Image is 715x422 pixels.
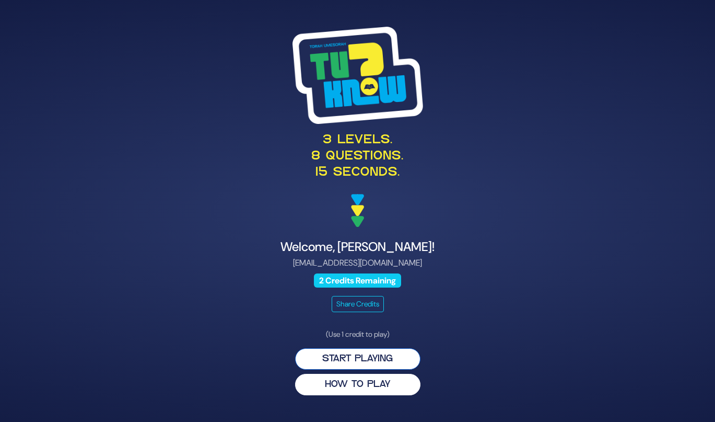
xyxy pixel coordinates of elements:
button: Share Credits [332,296,384,312]
p: (Use 1 credit to play) [295,329,420,340]
span: 2 Credits Remaining [314,273,402,288]
img: Tournament Logo [292,27,423,124]
h4: Welcome, [PERSON_NAME]! [103,239,613,255]
img: decoration arrows [351,194,364,227]
p: [EMAIL_ADDRESS][DOMAIN_NAME] [103,257,613,269]
button: HOW TO PLAY [295,374,420,395]
p: 3 levels. 8 questions. 15 seconds. [103,132,613,181]
button: Start Playing [295,348,420,370]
